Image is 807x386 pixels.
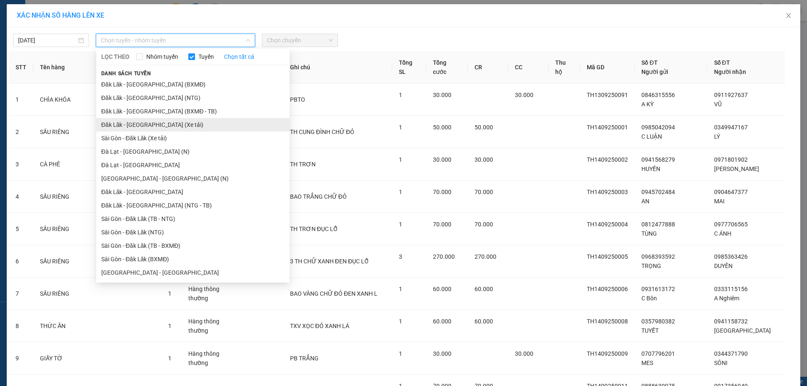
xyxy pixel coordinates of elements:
[515,350,533,357] span: 30.000
[290,226,338,232] span: TH TRƠN ĐỤC LỖ
[433,318,451,325] span: 60.000
[714,133,720,140] span: LÝ
[399,189,402,195] span: 1
[475,221,493,228] span: 70.000
[714,92,748,98] span: 0911927637
[549,51,580,84] th: Thu hộ
[641,318,675,325] span: 0357980382
[182,342,245,375] td: Hàng thông thường
[96,212,290,226] li: Sài Gòn - Đăk Lăk (TB - NTG)
[714,189,748,195] span: 0904647377
[641,253,675,260] span: 0968393592
[96,226,290,239] li: Sài Gòn - Đăk Lăk (NTG)
[96,145,290,158] li: Đà Lạt - [GEOGRAPHIC_DATA] (N)
[96,91,290,105] li: Đăk Lăk - [GEOGRAPHIC_DATA] (NTG)
[714,68,746,75] span: Người nhận
[714,295,739,302] span: A Nghiêm
[714,263,733,269] span: DUYÊN
[245,38,251,43] span: down
[433,189,451,195] span: 70.000
[224,52,254,61] a: Chọn tất cả
[399,221,402,228] span: 1
[587,221,628,228] span: TH1409250004
[33,51,161,84] th: Tên hàng
[475,286,493,292] span: 60.000
[399,318,402,325] span: 1
[392,51,426,84] th: Tổng SL
[641,230,657,237] span: TÙNG
[641,198,649,205] span: AN
[641,286,675,292] span: 0931613172
[587,253,628,260] span: TH1409250005
[641,133,662,140] span: C LUẬN
[96,131,290,145] li: Sài Gòn - Đăk Lăk (Xe tải)
[777,4,800,28] button: Close
[641,92,675,98] span: 0846315556
[33,213,161,245] td: SẦU RIÊNG
[714,156,748,163] span: 0971801902
[641,263,661,269] span: TRỌNG
[508,51,549,84] th: CC
[33,278,161,310] td: SẦU RIÊNG
[290,355,319,362] span: PB TRẮNG
[96,158,290,172] li: Đà Lạt - [GEOGRAPHIC_DATA]
[399,253,402,260] span: 3
[9,148,33,181] td: 3
[641,350,675,357] span: 0707796201
[267,34,333,47] span: Chọn chuyến
[9,245,33,278] td: 6
[9,116,33,148] td: 2
[399,156,402,163] span: 1
[515,92,533,98] span: 30.000
[714,253,748,260] span: 0985363426
[9,84,33,116] td: 1
[587,92,628,98] span: TH1309250091
[641,59,657,66] span: Số ĐT
[475,318,493,325] span: 60.000
[714,286,748,292] span: 0333115156
[290,193,347,200] span: BAO TRẮNG CHỮ ĐỎ
[587,350,628,357] span: TH1409250009
[399,350,402,357] span: 1
[475,156,493,163] span: 30.000
[714,165,759,172] span: [PERSON_NAME]
[33,84,161,116] td: CHÌA KHÓA
[587,318,628,325] span: TH1409250008
[143,52,182,61] span: Nhóm tuyến
[587,189,628,195] span: TH1409250003
[714,350,748,357] span: 0344371790
[714,318,748,325] span: 0941158732
[168,355,171,362] span: 1
[290,96,305,103] span: PBTO
[587,124,628,131] span: TH1409250001
[9,342,33,375] td: 9
[96,78,290,91] li: Đăk Lăk - [GEOGRAPHIC_DATA] (BXMĐ)
[96,199,290,212] li: Đăk Lăk - [GEOGRAPHIC_DATA] (NTG - TB)
[468,51,508,84] th: CR
[33,116,161,148] td: SẦU RIÊNG
[641,189,675,195] span: 0945702484
[96,239,290,252] li: Sài Gòn - Đăk Lăk (TB - BXMĐ)
[587,156,628,163] span: TH1409250002
[785,12,792,19] span: close
[33,181,161,213] td: SẦU RIÊNG
[33,310,161,342] td: THỨC ĂN
[433,350,451,357] span: 30.000
[714,124,748,131] span: 0349947167
[96,266,290,279] li: [GEOGRAPHIC_DATA] - [GEOGRAPHIC_DATA]
[641,221,675,228] span: 0812477888
[433,124,451,131] span: 50.000
[283,51,392,84] th: Ghi chú
[33,148,161,181] td: CÀ PHÊ
[587,286,628,292] span: TH1409250006
[433,253,455,260] span: 270.000
[96,252,290,266] li: Sài Gòn - Đăk Lăk (BXMĐ)
[641,165,660,172] span: HUYỀN
[9,310,33,342] td: 8
[433,286,451,292] span: 60.000
[714,360,728,366] span: SÔNI
[641,295,657,302] span: C Bôn
[168,323,171,329] span: 1
[475,253,496,260] span: 270.000
[433,221,451,228] span: 70.000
